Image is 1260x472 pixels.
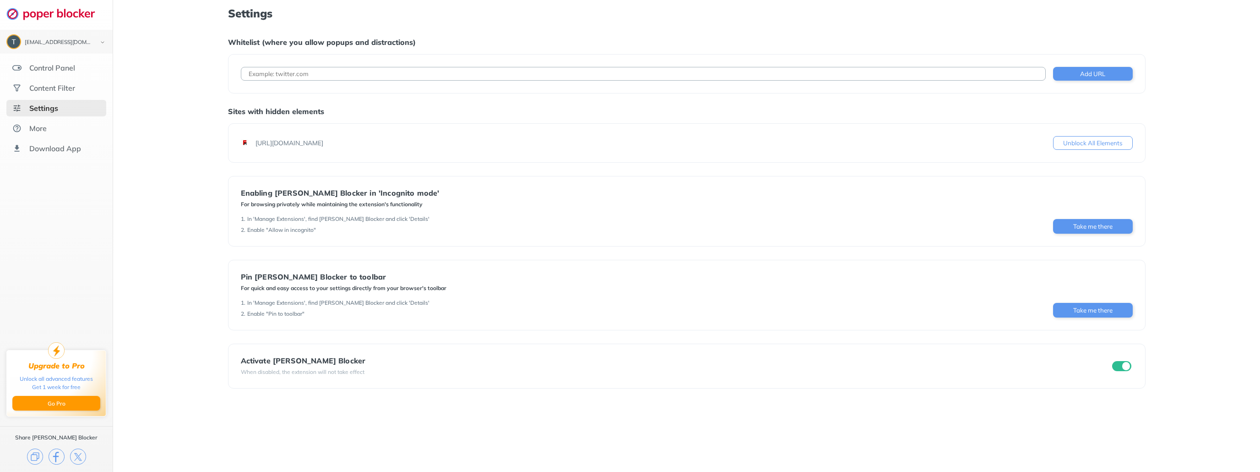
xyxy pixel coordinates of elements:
img: upgrade-to-pro.svg [48,342,65,359]
div: In 'Manage Extensions', find [PERSON_NAME] Blocker and click 'Details' [247,215,429,223]
div: Download App [29,144,81,153]
img: social.svg [12,83,22,93]
div: Pin [PERSON_NAME] Blocker to toolbar [241,273,446,281]
div: Content Filter [29,83,75,93]
div: More [29,124,47,133]
div: Enable "Pin to toolbar" [247,310,304,318]
div: 1 . [241,215,245,223]
img: download-app.svg [12,144,22,153]
div: In 'Manage Extensions', find [PERSON_NAME] Blocker and click 'Details' [247,299,429,307]
div: When disabled, the extension will not take effect [241,368,366,376]
div: Enabling [PERSON_NAME] Blocker in 'Incognito mode' [241,189,440,197]
button: Unblock All Elements [1053,136,1133,150]
button: Take me there [1053,303,1133,318]
button: Take me there [1053,219,1133,234]
div: Upgrade to Pro [28,362,85,370]
div: Sites with hidden elements [228,107,1146,116]
img: features.svg [12,63,22,72]
div: Unlock all advanced features [20,375,93,383]
img: settings-selected.svg [12,104,22,113]
div: mightyzog_1@yahoo.com [25,39,92,46]
h1: Settings [228,7,1146,19]
div: For quick and easy access to your settings directly from your browser's toolbar [241,285,446,292]
img: copy.svg [27,449,43,465]
img: x.svg [70,449,86,465]
input: Example: twitter.com [241,67,1046,81]
div: For browsing privately while maintaining the extension's functionality [241,201,440,208]
div: Get 1 week for free [32,383,81,391]
button: Go Pro [12,396,100,411]
div: Share [PERSON_NAME] Blocker [15,434,98,441]
div: 1 . [241,299,245,307]
div: Activate [PERSON_NAME] Blocker [241,357,366,365]
img: logo-webpage.svg [6,7,105,20]
div: Settings [29,104,58,113]
img: about.svg [12,124,22,133]
img: favicons [241,139,248,147]
img: chevron-bottom-black.svg [97,38,108,47]
div: 2 . [241,310,245,318]
img: ACg8ocKeqesVOuWZsd_VaNUOKZ43Pd6C3rDzDhgsuUusrXpDCwcUjg=s96-c [7,35,20,48]
img: facebook.svg [49,449,65,465]
div: [URL][DOMAIN_NAME] [255,138,323,148]
button: Add URL [1053,67,1133,81]
div: Enable "Allow in incognito" [247,226,316,234]
div: Whitelist (where you allow popups and distractions) [228,38,1146,47]
div: Control Panel [29,63,75,72]
div: 2 . [241,226,245,234]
